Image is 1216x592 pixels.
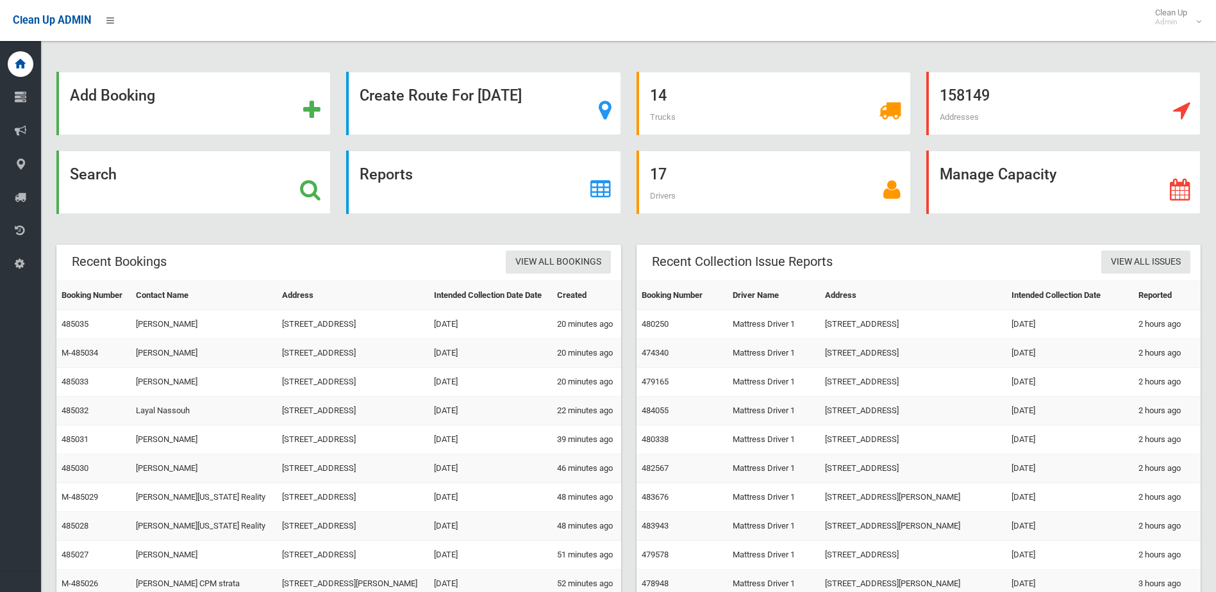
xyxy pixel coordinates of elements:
td: Layal Nassouh [131,397,277,425]
a: 478948 [642,579,669,588]
span: Clean Up [1149,8,1200,27]
td: [PERSON_NAME] [131,368,277,397]
td: [STREET_ADDRESS] [277,368,429,397]
td: Mattress Driver 1 [728,425,820,454]
a: 485031 [62,434,88,444]
span: Drivers [650,191,676,201]
td: [STREET_ADDRESS] [277,483,429,512]
td: Mattress Driver 1 [728,339,820,368]
td: [STREET_ADDRESS] [820,425,1006,454]
td: 2 hours ago [1133,368,1201,397]
td: [DATE] [429,483,552,512]
a: 485027 [62,550,88,559]
td: [STREET_ADDRESS][PERSON_NAME] [820,483,1006,512]
strong: Add Booking [70,86,155,104]
td: 48 minutes ago [552,483,621,512]
th: Driver Name [728,281,820,310]
td: [DATE] [429,368,552,397]
a: Reports [346,151,620,214]
td: [PERSON_NAME] [131,425,277,454]
a: M-485029 [62,492,98,502]
td: Mattress Driver 1 [728,512,820,541]
td: 2 hours ago [1133,454,1201,483]
span: Clean Up ADMIN [13,14,91,26]
td: 2 hours ago [1133,541,1201,570]
td: [STREET_ADDRESS] [820,541,1006,570]
span: Addresses [940,112,979,122]
td: [DATE] [429,310,552,339]
td: [DATE] [1006,425,1133,454]
a: 480250 [642,319,669,329]
td: [STREET_ADDRESS][PERSON_NAME] [820,512,1006,541]
a: 485035 [62,319,88,329]
strong: 158149 [940,86,990,104]
td: 48 minutes ago [552,512,621,541]
td: [DATE] [1006,541,1133,570]
a: View All Bookings [506,251,611,274]
span: Trucks [650,112,676,122]
td: [STREET_ADDRESS] [277,541,429,570]
a: 485032 [62,406,88,415]
a: 485028 [62,521,88,530]
a: Add Booking [56,72,331,135]
th: Intended Collection Date Date [429,281,552,310]
a: M-485034 [62,348,98,358]
td: Mattress Driver 1 [728,368,820,397]
td: 22 minutes ago [552,397,621,425]
a: View All Issues [1101,251,1190,274]
header: Recent Collection Issue Reports [637,249,848,274]
a: M-485026 [62,579,98,588]
td: 20 minutes ago [552,368,621,397]
td: [DATE] [1006,397,1133,425]
td: [STREET_ADDRESS] [820,397,1006,425]
a: Search [56,151,331,214]
td: 20 minutes ago [552,310,621,339]
a: 479165 [642,377,669,386]
td: Mattress Driver 1 [728,541,820,570]
td: [STREET_ADDRESS] [277,310,429,339]
td: [STREET_ADDRESS] [277,397,429,425]
a: 483943 [642,521,669,530]
td: [STREET_ADDRESS] [820,454,1006,483]
a: 474340 [642,348,669,358]
td: [STREET_ADDRESS] [277,454,429,483]
td: [PERSON_NAME] [131,541,277,570]
td: Mattress Driver 1 [728,397,820,425]
td: Mattress Driver 1 [728,454,820,483]
td: Mattress Driver 1 [728,483,820,512]
td: [STREET_ADDRESS] [820,310,1006,339]
a: Create Route For [DATE] [346,72,620,135]
a: 158149 Addresses [926,72,1201,135]
a: 483676 [642,492,669,502]
th: Address [820,281,1006,310]
strong: 14 [650,86,667,104]
header: Recent Bookings [56,249,182,274]
td: [PERSON_NAME][US_STATE] Reality [131,512,277,541]
th: Intended Collection Date [1006,281,1133,310]
td: 20 minutes ago [552,339,621,368]
a: 485030 [62,463,88,473]
td: [DATE] [1006,339,1133,368]
td: [DATE] [429,425,552,454]
td: 2 hours ago [1133,339,1201,368]
th: Address [277,281,429,310]
td: [DATE] [1006,454,1133,483]
td: [STREET_ADDRESS] [820,368,1006,397]
td: [PERSON_NAME] [131,310,277,339]
td: [DATE] [1006,512,1133,541]
strong: Reports [360,165,413,183]
a: Manage Capacity [926,151,1201,214]
td: [DATE] [429,397,552,425]
th: Created [552,281,621,310]
td: [DATE] [429,454,552,483]
strong: Search [70,165,117,183]
td: [PERSON_NAME][US_STATE] Reality [131,483,277,512]
td: [STREET_ADDRESS] [820,339,1006,368]
strong: Create Route For [DATE] [360,86,522,104]
td: 2 hours ago [1133,483,1201,512]
td: [DATE] [1006,310,1133,339]
td: [DATE] [1006,368,1133,397]
a: 482567 [642,463,669,473]
td: Mattress Driver 1 [728,310,820,339]
td: [DATE] [429,339,552,368]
